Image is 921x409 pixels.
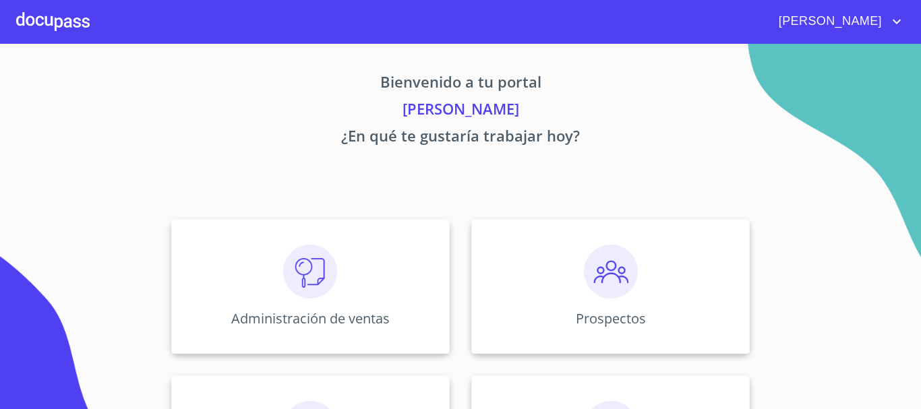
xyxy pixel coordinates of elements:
[584,245,638,298] img: prospectos.png
[769,11,905,32] button: account of current user
[769,11,889,32] span: [PERSON_NAME]
[45,125,876,152] p: ¿En qué te gustaría trabajar hoy?
[45,71,876,98] p: Bienvenido a tu portal
[576,309,646,327] p: Prospectos
[231,309,390,327] p: Administración de ventas
[283,245,337,298] img: consulta.png
[45,98,876,125] p: [PERSON_NAME]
